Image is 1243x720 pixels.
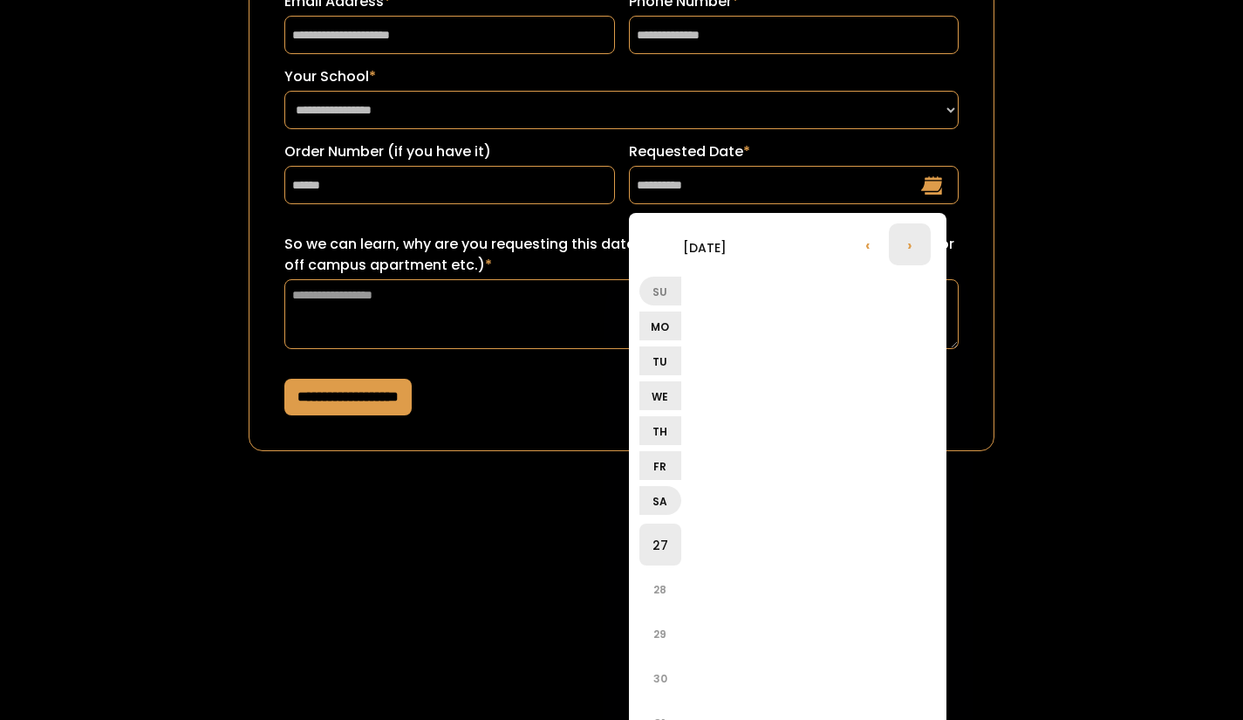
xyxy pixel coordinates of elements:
[284,66,959,87] label: Your School
[639,657,681,699] li: 30
[284,141,615,162] label: Order Number (if you have it)
[639,312,681,340] li: Mo
[639,486,681,515] li: Sa
[639,416,681,445] li: Th
[639,381,681,410] li: We
[847,223,889,265] li: ‹
[639,226,770,268] li: [DATE]
[639,346,681,375] li: Tu
[639,568,681,610] li: 28
[889,223,931,265] li: ›
[629,141,960,162] label: Requested Date
[639,524,681,566] li: 27
[639,277,681,305] li: Su
[639,451,681,480] li: Fr
[639,613,681,655] li: 29
[284,234,959,276] label: So we can learn, why are you requesting this date? (ex: sorority recruitment, lease turn over for...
